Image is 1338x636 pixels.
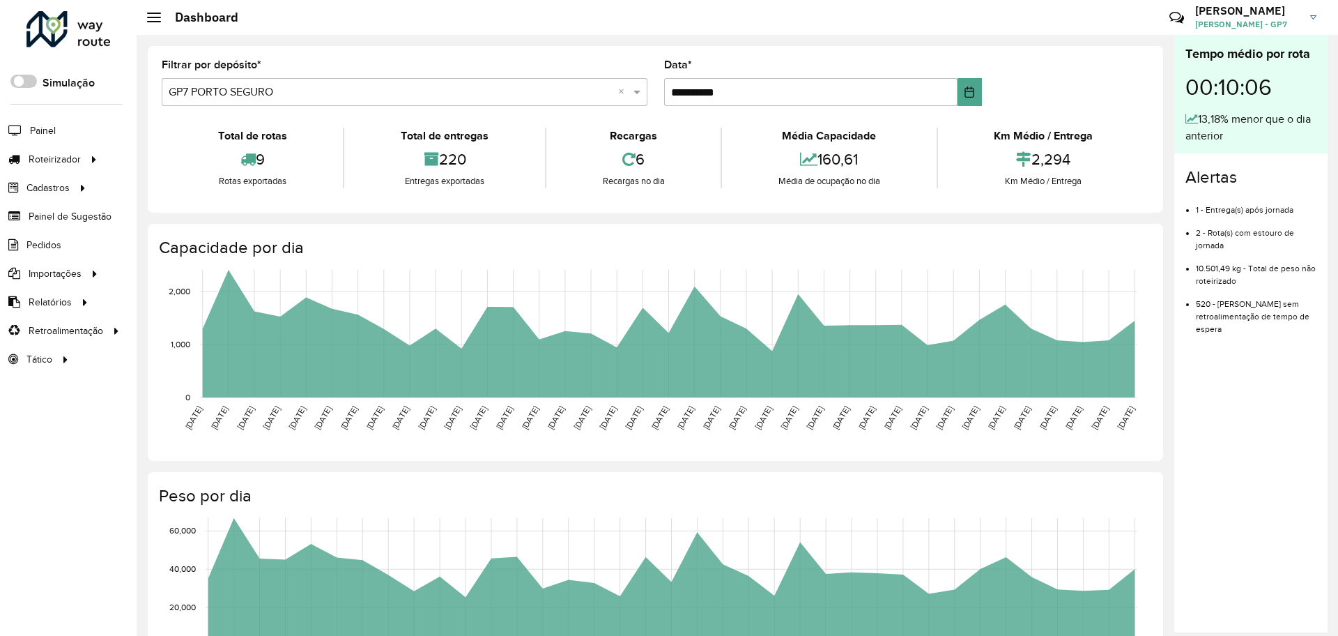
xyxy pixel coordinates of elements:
[1196,287,1316,335] li: 520 - [PERSON_NAME] sem retroalimentação de tempo de espera
[1196,193,1316,216] li: 1 - Entrega(s) após jornada
[550,174,717,188] div: Recargas no dia
[29,152,81,167] span: Roteirizador
[313,404,333,431] text: [DATE]
[701,404,721,431] text: [DATE]
[572,404,592,431] text: [DATE]
[725,128,932,144] div: Média Capacidade
[29,209,111,224] span: Painel de Sugestão
[287,404,307,431] text: [DATE]
[779,404,799,431] text: [DATE]
[443,404,463,431] text: [DATE]
[185,393,190,402] text: 0
[1038,404,1058,431] text: [DATE]
[725,144,932,174] div: 160,61
[159,238,1149,258] h4: Capacidade por dia
[261,404,282,431] text: [DATE]
[29,295,72,310] span: Relatórios
[935,404,955,431] text: [DATE]
[941,174,1146,188] div: Km Médio / Entrega
[162,56,261,73] label: Filtrar por depósito
[348,128,541,144] div: Total de entregas
[1185,167,1316,188] h4: Alertas
[805,404,825,431] text: [DATE]
[159,486,1149,506] h4: Peso por dia
[235,404,255,431] text: [DATE]
[1185,63,1316,111] div: 00:10:06
[161,10,238,25] h2: Dashboard
[753,404,774,431] text: [DATE]
[550,128,717,144] div: Recargas
[390,404,410,431] text: [DATE]
[550,144,717,174] div: 6
[30,123,56,138] span: Painel
[958,78,982,106] button: Choose Date
[1195,18,1300,31] span: [PERSON_NAME] - GP7
[598,404,618,431] text: [DATE]
[339,404,359,431] text: [DATE]
[364,404,385,431] text: [DATE]
[26,181,70,195] span: Cadastros
[725,174,932,188] div: Média de ocupação no dia
[417,404,437,431] text: [DATE]
[960,404,981,431] text: [DATE]
[171,340,190,349] text: 1,000
[520,404,540,431] text: [DATE]
[1063,404,1084,431] text: [DATE]
[664,56,692,73] label: Data
[1162,3,1192,33] a: Contato Rápido
[169,287,190,296] text: 2,000
[43,75,95,91] label: Simulação
[941,128,1146,144] div: Km Médio / Entrega
[624,404,644,431] text: [DATE]
[882,404,902,431] text: [DATE]
[183,404,203,431] text: [DATE]
[1090,404,1110,431] text: [DATE]
[1196,252,1316,287] li: 10.501,49 kg - Total de peso não roteirizado
[941,144,1146,174] div: 2,294
[618,84,630,100] span: Clear all
[169,527,196,536] text: 60,000
[1116,404,1136,431] text: [DATE]
[494,404,514,431] text: [DATE]
[727,404,747,431] text: [DATE]
[165,128,339,144] div: Total de rotas
[209,404,229,431] text: [DATE]
[26,352,52,367] span: Tático
[165,144,339,174] div: 9
[649,404,670,431] text: [DATE]
[856,404,877,431] text: [DATE]
[1185,45,1316,63] div: Tempo médio por rota
[546,404,566,431] text: [DATE]
[29,324,103,338] span: Retroalimentação
[468,404,489,431] text: [DATE]
[165,174,339,188] div: Rotas exportadas
[675,404,695,431] text: [DATE]
[909,404,929,431] text: [DATE]
[986,404,1006,431] text: [DATE]
[29,266,82,281] span: Importações
[169,564,196,573] text: 40,000
[1195,4,1300,17] h3: [PERSON_NAME]
[26,238,61,252] span: Pedidos
[1196,216,1316,252] li: 2 - Rota(s) com estouro de jornada
[348,144,541,174] div: 220
[831,404,851,431] text: [DATE]
[1185,111,1316,144] div: 13,18% menor que o dia anterior
[1012,404,1032,431] text: [DATE]
[348,174,541,188] div: Entregas exportadas
[169,603,196,612] text: 20,000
